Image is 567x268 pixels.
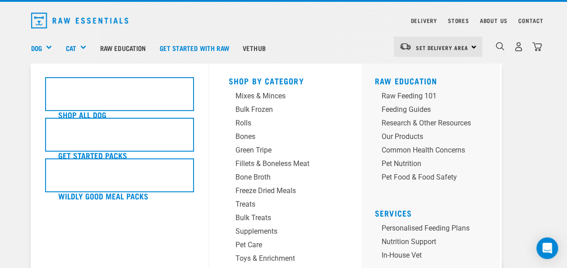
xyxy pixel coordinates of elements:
[375,236,493,250] a: Nutrition Support
[229,76,341,83] h5: Shop By Category
[229,91,341,104] a: Mixes & Minces
[382,158,471,169] div: Pet Nutrition
[229,172,341,185] a: Bone Broth
[375,131,493,145] a: Our Products
[45,77,194,118] a: Shop All Dog
[235,158,320,169] div: Fillets & Boneless Meat
[58,149,127,161] h5: Get Started Packs
[375,158,493,172] a: Pet Nutrition
[229,213,341,226] a: Bulk Treats
[235,213,320,223] div: Bulk Treats
[382,145,471,156] div: Common Health Concerns
[375,118,493,131] a: Research & Other Resources
[375,79,438,83] a: Raw Education
[235,199,320,210] div: Treats
[229,158,341,172] a: Fillets & Boneless Meat
[399,42,411,51] img: van-moving.png
[24,9,544,32] nav: dropdown navigation
[235,91,320,102] div: Mixes & Minces
[235,185,320,196] div: Freeze Dried Meals
[532,42,542,51] img: home-icon@2x.png
[31,43,42,53] a: Dog
[536,237,558,259] div: Open Intercom Messenger
[229,104,341,118] a: Bulk Frozen
[229,185,341,199] a: Freeze Dried Meals
[514,42,523,51] img: user.png
[229,226,341,240] a: Supplements
[375,223,493,236] a: Personalised Feeding Plans
[229,240,341,253] a: Pet Care
[375,172,493,185] a: Pet Food & Food Safety
[375,250,493,263] a: In-house vet
[236,30,272,66] a: Vethub
[382,118,471,129] div: Research & Other Resources
[382,91,471,102] div: Raw Feeding 101
[235,145,320,156] div: Green Tripe
[31,13,129,28] img: Raw Essentials Logo
[382,131,471,142] div: Our Products
[375,145,493,158] a: Common Health Concerns
[58,109,106,120] h5: Shop All Dog
[229,131,341,145] a: Bones
[235,104,320,115] div: Bulk Frozen
[235,131,320,142] div: Bones
[496,42,504,51] img: home-icon-1@2x.png
[416,46,468,49] span: Set Delivery Area
[518,19,544,22] a: Contact
[235,118,320,129] div: Rolls
[382,172,471,183] div: Pet Food & Food Safety
[235,226,320,237] div: Supplements
[235,253,320,264] div: Toys & Enrichment
[45,118,194,158] a: Get Started Packs
[410,19,437,22] a: Delivery
[375,104,493,118] a: Feeding Guides
[229,253,341,267] a: Toys & Enrichment
[375,91,493,104] a: Raw Feeding 101
[45,158,194,199] a: Wildly Good Meal Packs
[153,30,236,66] a: Get started with Raw
[375,208,493,216] h5: Services
[229,199,341,213] a: Treats
[229,145,341,158] a: Green Tripe
[382,104,471,115] div: Feeding Guides
[58,190,148,202] h5: Wildly Good Meal Packs
[235,172,320,183] div: Bone Broth
[448,19,469,22] a: Stores
[479,19,507,22] a: About Us
[65,43,76,53] a: Cat
[229,118,341,131] a: Rolls
[93,30,152,66] a: Raw Education
[235,240,320,250] div: Pet Care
